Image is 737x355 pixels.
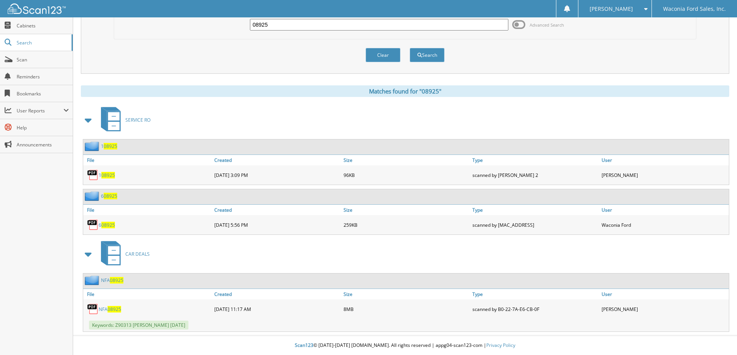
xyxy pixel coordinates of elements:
[85,275,101,285] img: folder2.png
[87,303,99,315] img: PDF.png
[470,205,600,215] a: Type
[342,217,471,233] div: 259KB
[212,217,342,233] div: [DATE] 5:56 PM
[81,85,729,97] div: Matches found for "08925"
[470,167,600,183] div: scanned by [PERSON_NAME] 2
[663,7,726,11] span: Waconia Ford Sales, Inc.
[212,155,342,165] a: Created
[342,205,471,215] a: Size
[110,277,123,284] span: 08925
[342,167,471,183] div: 96KB
[73,336,737,355] div: © [DATE]-[DATE] [DOMAIN_NAME]. All rights reserved | appg04-scan123-com |
[125,117,150,123] span: SERVICE RO
[600,301,729,317] div: [PERSON_NAME]
[342,155,471,165] a: Size
[87,219,99,231] img: PDF.png
[83,155,212,165] a: File
[600,289,729,299] a: User
[101,277,123,284] a: NFA08925
[470,155,600,165] a: Type
[99,306,121,313] a: NFA08925
[17,141,69,148] span: Announcements
[99,222,115,228] a: 608925
[470,289,600,299] a: Type
[85,191,101,201] img: folder2.png
[600,167,729,183] div: [PERSON_NAME]
[96,105,150,135] a: SERVICE RO
[470,217,600,233] div: scanned by [MAC_ADDRESS]
[486,342,515,348] a: Privacy Policy
[17,39,68,46] span: Search
[87,169,99,181] img: PDF.png
[212,167,342,183] div: [DATE] 3:09 PM
[600,155,729,165] a: User
[101,193,117,199] a: 608925
[212,205,342,215] a: Created
[83,289,212,299] a: File
[108,306,121,313] span: 08925
[590,7,633,11] span: [PERSON_NAME]
[104,193,117,199] span: 08925
[410,48,445,62] button: Search
[104,143,117,149] span: 08925
[600,205,729,215] a: User
[101,172,115,178] span: 08925
[101,222,115,228] span: 08925
[17,56,69,63] span: Scan
[101,143,117,149] a: 108925
[698,318,737,355] iframe: Chat Widget
[600,217,729,233] div: Waconia Ford
[17,107,63,114] span: User Reports
[530,22,564,28] span: Advanced Search
[342,301,471,317] div: 8MB
[17,22,69,29] span: Cabinets
[89,321,188,330] span: Keywords: Z90313 [PERSON_NAME] [DATE]
[17,124,69,131] span: Help
[212,301,342,317] div: [DATE] 11:17 AM
[83,205,212,215] a: File
[342,289,471,299] a: Size
[295,342,313,348] span: Scan123
[17,90,69,97] span: Bookmarks
[470,301,600,317] div: scanned by B0-22-7A-E6-CB-0F
[125,251,150,257] span: CAR DEALS
[96,239,150,269] a: CAR DEALS
[85,141,101,151] img: folder2.png
[99,172,115,178] a: 108925
[17,73,69,80] span: Reminders
[8,3,66,14] img: scan123-logo-white.svg
[212,289,342,299] a: Created
[366,48,400,62] button: Clear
